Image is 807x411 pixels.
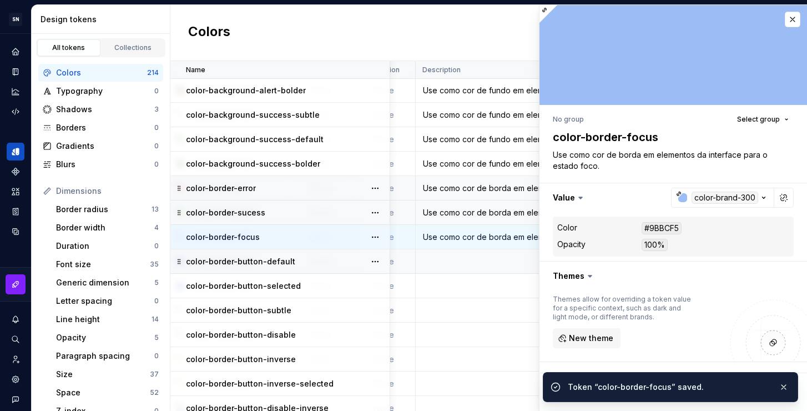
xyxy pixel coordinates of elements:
[186,232,260,243] p: color-border-focus
[7,83,24,101] a: Analytics
[154,87,159,96] div: 0
[416,207,618,218] div: Use como cor de borda em elementos da interface para indicar informações positivas, como sucesso.
[186,183,256,194] p: color-border-error
[7,223,24,240] a: Data sources
[7,350,24,368] a: Invite team
[416,134,618,145] div: Use como cor de fundo em elementos da interface para indicar informações positivas, como sucesso.
[7,390,24,408] button: Contact support
[9,13,22,26] div: SN
[186,280,301,292] p: color-border-button-selected
[7,63,24,81] a: Documentation
[737,115,780,124] span: Select group
[553,328,621,348] button: New theme
[154,297,159,305] div: 0
[56,332,154,343] div: Opacity
[52,329,163,347] a: Opacity5
[41,14,165,25] div: Design tokens
[416,109,618,121] div: Use como cor de fundo em elementos da interface para indicar informações positivas, como sucesso,...
[38,156,163,173] a: Blurs0
[188,23,230,43] h2: Colors
[52,365,163,383] a: Size37
[154,105,159,114] div: 3
[7,330,24,348] div: Search ⌘K
[56,240,154,252] div: Duration
[56,277,154,288] div: Generic dimension
[52,310,163,328] a: Line height14
[416,85,618,96] div: Use como cor de fundo em elementos da interface para indicar informações de alerta, como avisos, ...
[557,222,577,233] div: Color
[38,101,163,118] a: Shadows3
[186,134,324,145] p: color-background-success-default
[186,256,295,267] p: color-border-button-default
[56,259,150,270] div: Font size
[152,315,159,324] div: 14
[56,186,159,197] div: Dimensions
[56,86,154,97] div: Typography
[416,158,618,169] div: Use como cor de fundo em elementos da interface para indicar informações positivas, como sucesso,...
[551,127,791,147] textarea: color-border-focus
[152,205,159,214] div: 13
[569,333,613,344] span: New theme
[568,382,770,393] div: Token “color-border-focus” saved.
[7,310,24,328] button: Notifications
[52,219,163,237] a: Border width4
[553,115,584,124] div: No group
[154,352,159,360] div: 0
[56,67,147,78] div: Colors
[186,158,320,169] p: color-background-success-bolder
[52,347,163,365] a: Paragraph spacing0
[186,378,334,389] p: color-border-button-inverse-selected
[7,183,24,201] a: Assets
[416,183,618,194] div: Use como cor de borda em elementos da interface para indicar informações negativas, como erro.
[553,295,692,322] div: Themes allow for overriding a token value for a specific context, such as dark and light mode, or...
[7,163,24,181] a: Components
[38,137,163,155] a: Gradients0
[186,305,291,316] p: color-border-button-subtle
[150,260,159,269] div: 35
[186,207,265,218] p: color-border-sucess
[154,333,159,342] div: 5
[56,222,154,233] div: Border width
[150,388,159,397] div: 52
[642,222,682,234] div: #9BBCF5
[551,147,791,174] textarea: Use como cor de borda em elementos da interface para o estado foco.
[56,387,150,398] div: Space
[38,64,163,82] a: Colors214
[416,232,618,243] div: Use como cor de borda em elementos da interface para o estado foco.
[56,204,152,215] div: Border radius
[732,112,794,127] button: Select group
[56,314,152,325] div: Line height
[38,82,163,100] a: Typography0
[154,160,159,169] div: 0
[52,292,163,310] a: Letter spacing0
[7,370,24,388] div: Settings
[422,66,461,74] p: Description
[7,203,24,220] a: Storybook stories
[52,384,163,402] a: Space52
[186,329,296,340] p: color-border-button-disable
[154,278,159,287] div: 5
[56,369,150,380] div: Size
[186,109,320,121] p: color-background-success-subtle
[186,66,205,74] p: Name
[7,103,24,121] a: Code automation
[41,43,97,52] div: All tokens
[52,274,163,292] a: Generic dimension5
[56,122,154,133] div: Borders
[2,7,29,31] button: SN
[52,201,163,218] a: Border radius13
[105,43,161,52] div: Collections
[56,350,154,362] div: Paragraph spacing
[147,68,159,77] div: 214
[7,143,24,161] a: Design tokens
[154,242,159,250] div: 0
[56,295,154,307] div: Letter spacing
